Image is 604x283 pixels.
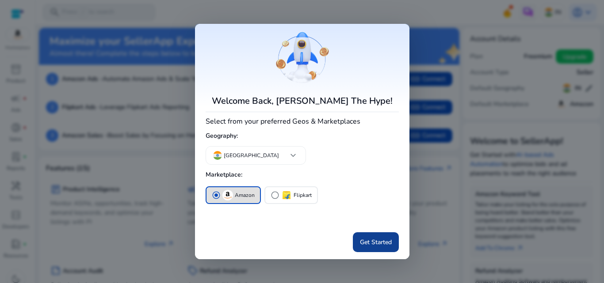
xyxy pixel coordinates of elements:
h5: Geography: [206,129,399,143]
p: [GEOGRAPHIC_DATA] [224,151,279,159]
button: Get Started [353,232,399,252]
span: Get Started [360,238,392,247]
img: in.svg [213,151,222,160]
p: Amazon [235,191,255,200]
span: keyboard_arrow_down [288,150,298,161]
h5: Marketplace: [206,168,399,182]
span: radio_button_unchecked [271,191,279,200]
p: Flipkart [294,191,312,200]
img: flipkart.svg [281,190,292,200]
img: amazon.svg [222,190,233,200]
span: radio_button_checked [212,191,221,200]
